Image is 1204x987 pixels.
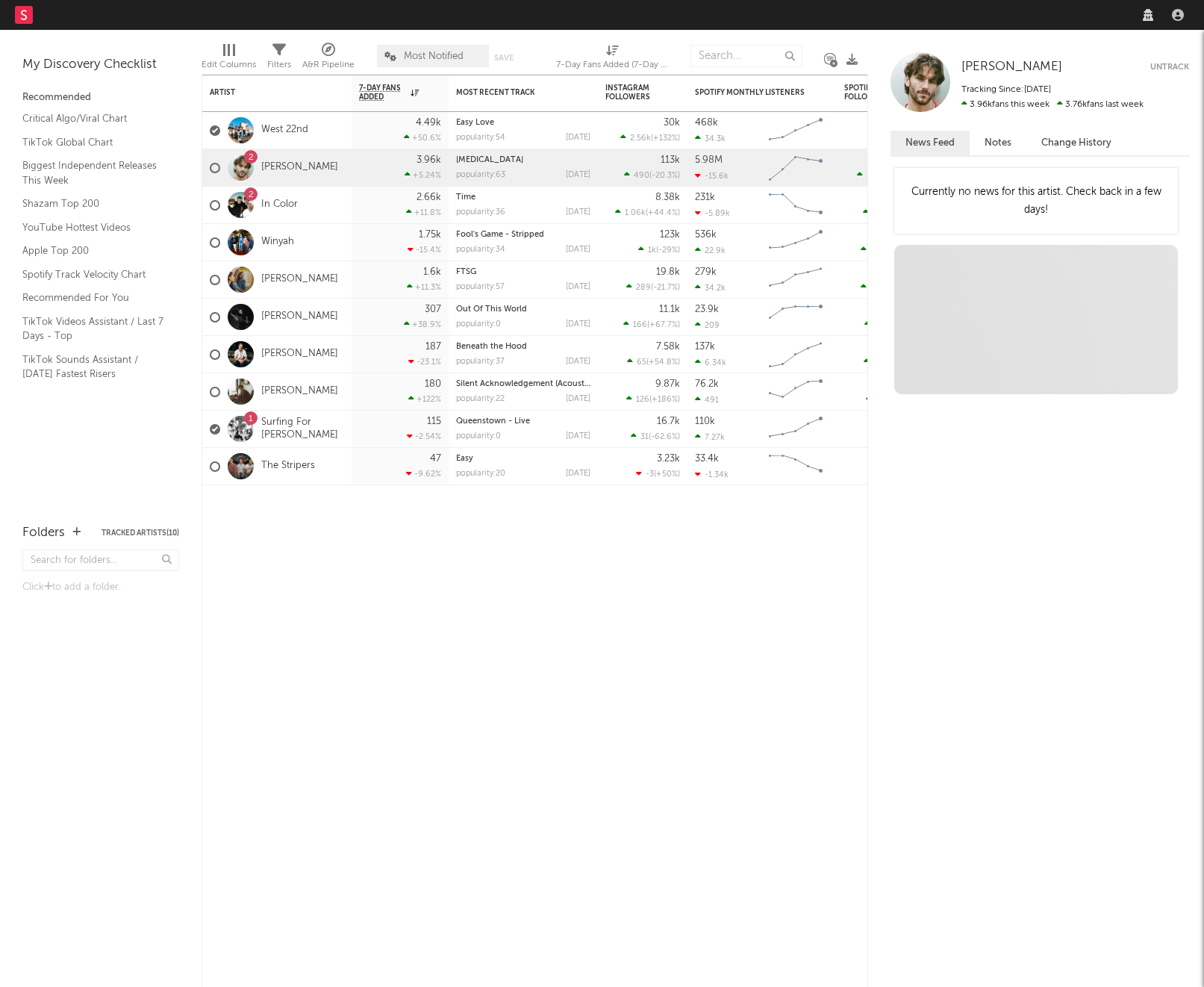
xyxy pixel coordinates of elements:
[456,156,523,164] a: [MEDICAL_DATA]
[456,417,590,426] div: Queenstown - Live
[22,243,164,259] a: Apple Top 200
[406,208,441,217] div: +11.8 %
[762,299,829,336] svg: Chart title
[456,395,505,403] div: popularity: 22
[22,549,179,571] input: Search for folders...
[844,84,896,102] div: Spotify Followers
[640,433,649,441] span: 31
[456,380,590,388] div: Silent Acknowledgement (Acoustic)
[456,470,505,478] div: popularity: 20
[302,37,355,81] div: A&R Pipeline
[267,56,291,74] div: Filters
[202,56,256,74] div: Edit Columns
[302,56,355,74] div: A&R Pipeline
[456,343,527,351] a: Beneath the Hood
[456,119,590,127] div: Easy Love
[494,54,514,62] button: Save
[653,284,678,292] span: -21.7 %
[456,171,505,179] div: popularity: 63
[261,236,294,249] a: Winyah
[456,283,505,291] div: popularity: 57
[695,88,807,97] div: Spotify Monthly Listeners
[406,469,441,479] div: -9.62 %
[690,45,802,67] input: Search...
[695,155,723,165] div: 5.98M
[425,379,441,389] div: 180
[656,342,680,352] div: 7.58k
[695,283,726,293] div: 34.2k
[408,357,441,367] div: -23.1 %
[633,321,647,329] span: 166
[867,172,887,180] span: 2.91k
[22,158,164,188] a: Biggest Independent Releases This Week
[261,417,344,442] a: Surfing For [PERSON_NAME]
[695,432,725,442] div: 7.27k
[695,118,718,128] div: 468k
[695,230,717,240] div: 536k
[456,455,590,463] div: Easy
[615,208,680,217] div: ( )
[695,305,719,314] div: 23.9k
[566,320,590,329] div: [DATE]
[566,246,590,254] div: [DATE]
[456,156,590,164] div: Black Lung
[22,110,164,127] a: Critical Algo/Viral Chart
[656,470,678,479] span: +50 %
[456,208,505,217] div: popularity: 36
[970,131,1026,155] button: Notes
[625,209,646,217] span: 1.06k
[894,168,1178,234] div: Currently no news for this artist. Check back in a few days!
[695,395,719,405] div: 491
[408,245,441,255] div: -15.4 %
[22,56,179,74] div: My Discovery Checklist
[566,134,590,142] div: [DATE]
[660,230,680,240] div: 123k
[22,89,179,107] div: Recommended
[261,311,338,323] a: [PERSON_NAME]
[637,358,646,367] span: 65
[762,187,829,224] svg: Chart title
[624,170,680,180] div: ( )
[22,267,164,283] a: Spotify Track Velocity Chart
[653,134,678,143] span: +132 %
[430,454,441,464] div: 47
[638,245,680,255] div: ( )
[657,417,680,426] div: 16.7k
[427,417,441,426] div: 115
[566,283,590,291] div: [DATE]
[762,261,829,299] svg: Chart title
[456,343,590,351] div: Beneath the Hood
[456,305,590,314] div: Out Of This World
[648,209,678,217] span: +44.4 %
[695,342,715,352] div: 137k
[620,133,680,143] div: ( )
[417,193,441,202] div: 2.66k
[695,208,730,218] div: -5.89k
[261,385,338,398] a: [PERSON_NAME]
[407,282,441,292] div: +11.3 %
[695,358,726,367] div: 6.34k
[261,273,338,286] a: [PERSON_NAME]
[655,379,680,389] div: 9.87k
[405,170,441,180] div: +5.24 %
[359,84,407,102] span: 7-Day Fans Added
[866,394,919,404] div: ( )
[646,470,654,479] span: -3
[22,134,164,151] a: TikTok Global Chart
[22,314,164,344] a: TikTok Videos Assistant / Last 7 Days - Top
[636,469,680,479] div: ( )
[456,119,494,127] a: Easy Love
[456,432,501,440] div: popularity: 0
[456,88,568,97] div: Most Recent Track
[22,579,179,597] div: Click to add a folder.
[695,267,717,277] div: 279k
[695,193,715,202] div: 231k
[566,395,590,403] div: [DATE]
[762,373,829,411] svg: Chart title
[425,342,441,352] div: 187
[22,352,164,382] a: TikTok Sounds Assistant / [DATE] Fastest Risers
[623,320,680,329] div: ( )
[456,134,505,142] div: popularity: 54
[423,267,441,277] div: 1.6k
[651,433,678,441] span: -62.6 %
